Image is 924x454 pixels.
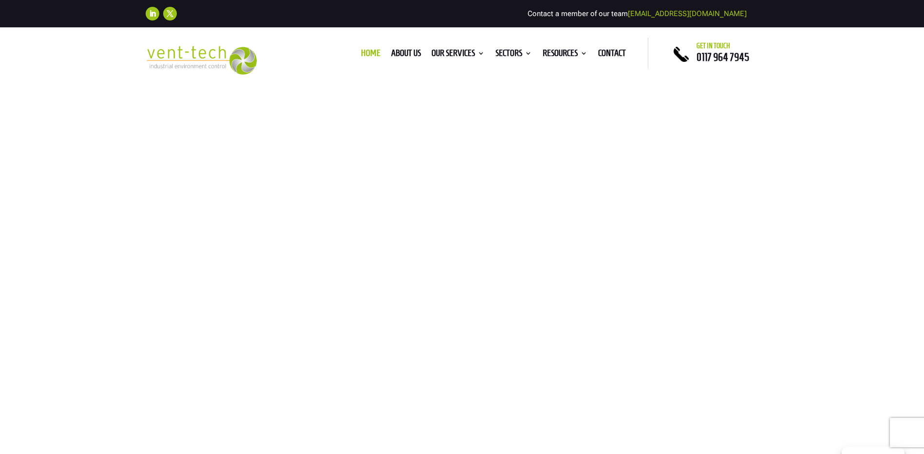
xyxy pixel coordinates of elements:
a: Resources [543,50,587,60]
a: Our Services [432,50,485,60]
a: Home [361,50,380,60]
a: Sectors [495,50,532,60]
span: Get in touch [697,42,730,50]
a: 0117 964 7945 [697,51,749,63]
a: Follow on LinkedIn [146,7,159,20]
a: Contact [598,50,626,60]
span: Contact a member of our team [528,9,747,18]
img: 2023-09-27T08_35_16.549ZVENT-TECH---Clear-background [146,46,257,75]
a: [EMAIL_ADDRESS][DOMAIN_NAME] [628,9,747,18]
a: About us [391,50,421,60]
a: Follow on X [163,7,177,20]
